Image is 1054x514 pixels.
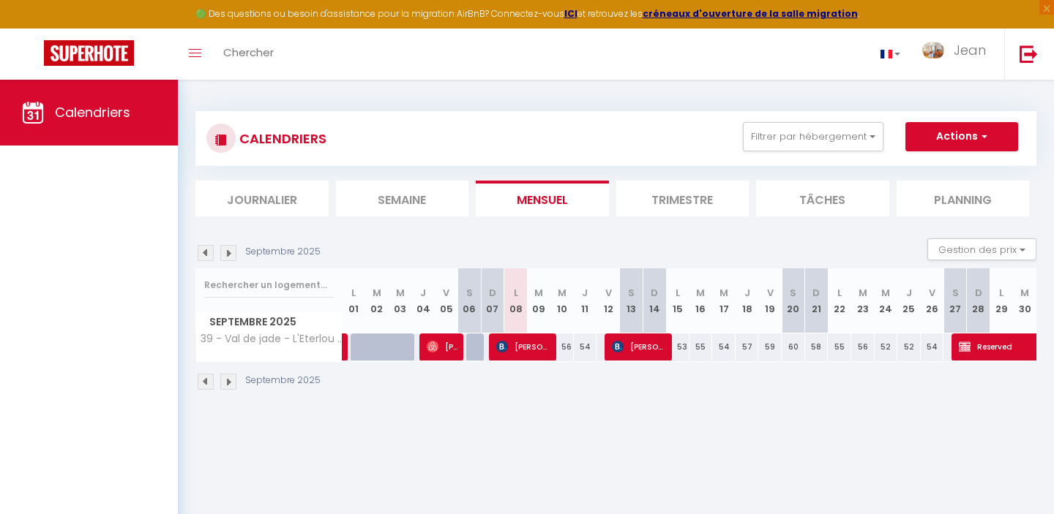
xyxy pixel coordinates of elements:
[597,268,620,333] th: 12
[574,268,597,333] th: 11
[504,268,528,333] th: 08
[196,311,342,333] span: Septembre 2025
[514,286,518,300] abbr: L
[343,268,366,333] th: 01
[851,268,875,333] th: 23
[351,286,356,300] abbr: L
[55,103,130,121] span: Calendriers
[496,333,551,360] span: [PERSON_NAME] SAINT JAMMES
[828,333,851,360] div: 55
[336,181,469,216] li: Semaine
[411,268,435,333] th: 04
[712,268,736,333] th: 17
[527,268,550,333] th: 09
[198,333,345,344] span: 39 - Val de jade - L'Eterlou - Rue [PERSON_NAME] 22
[758,268,782,333] th: 19
[534,286,543,300] abbr: M
[805,268,829,333] th: 21
[837,286,842,300] abbr: L
[616,181,750,216] li: Trimestre
[952,286,959,300] abbr: S
[574,333,597,360] div: 54
[689,268,713,333] th: 16
[558,286,567,300] abbr: M
[782,333,805,360] div: 60
[666,268,689,333] th: 15
[195,181,329,216] li: Journalier
[689,333,713,360] div: 55
[990,268,1014,333] th: 29
[875,333,898,360] div: 52
[245,374,321,388] p: Septembre 2025
[605,286,612,300] abbr: V
[859,286,867,300] abbr: M
[643,7,858,20] a: créneaux d'ouverture de la salle migration
[782,268,805,333] th: 20
[365,268,389,333] th: 02
[897,333,921,360] div: 52
[1020,45,1038,63] img: logout
[550,268,574,333] th: 10
[736,268,759,333] th: 18
[489,286,496,300] abbr: D
[897,181,1030,216] li: Planning
[564,7,578,20] a: ICI
[212,29,285,80] a: Chercher
[767,286,774,300] abbr: V
[828,268,851,333] th: 22
[443,286,449,300] abbr: V
[927,238,1036,260] button: Gestion des prix
[999,286,1003,300] abbr: L
[756,181,889,216] li: Tâches
[396,286,405,300] abbr: M
[476,181,609,216] li: Mensuel
[676,286,680,300] abbr: L
[967,268,990,333] th: 28
[373,286,381,300] abbr: M
[905,122,1018,151] button: Actions
[612,333,667,360] span: [PERSON_NAME]
[466,286,473,300] abbr: S
[666,333,689,360] div: 53
[943,268,967,333] th: 27
[420,286,426,300] abbr: J
[1013,268,1036,333] th: 30
[223,45,274,60] span: Chercher
[651,286,658,300] abbr: D
[906,286,912,300] abbr: J
[975,286,982,300] abbr: D
[911,29,1004,80] a: ... Jean
[204,272,334,298] input: Rechercher un logement...
[875,268,898,333] th: 24
[954,41,986,59] span: Jean
[643,268,666,333] th: 14
[805,333,829,360] div: 58
[921,333,944,360] div: 54
[44,40,134,66] img: Super Booking
[245,245,321,259] p: Septembre 2025
[427,333,458,360] span: [PERSON_NAME]
[743,122,883,151] button: Filtrer par hébergement
[790,286,796,300] abbr: S
[628,286,635,300] abbr: S
[550,333,574,360] div: 56
[921,268,944,333] th: 26
[236,122,326,155] h3: CALENDRIERS
[929,286,935,300] abbr: V
[736,333,759,360] div: 57
[481,268,504,333] th: 07
[458,268,482,333] th: 06
[712,333,736,360] div: 54
[435,268,458,333] th: 05
[812,286,820,300] abbr: D
[696,286,705,300] abbr: M
[851,333,875,360] div: 56
[881,286,890,300] abbr: M
[758,333,782,360] div: 59
[1020,286,1029,300] abbr: M
[744,286,750,300] abbr: J
[720,286,728,300] abbr: M
[620,268,643,333] th: 13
